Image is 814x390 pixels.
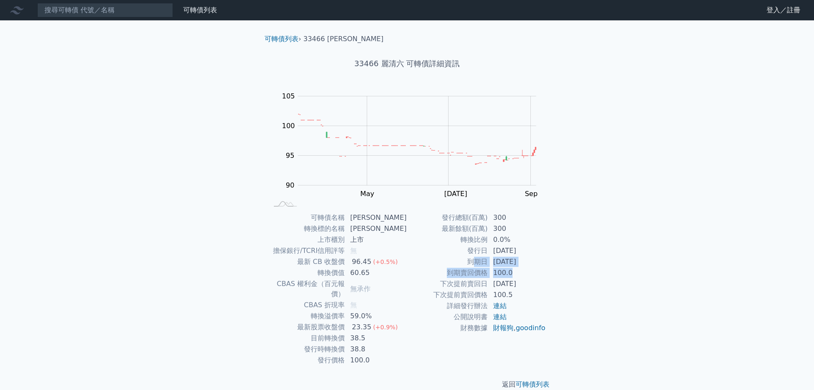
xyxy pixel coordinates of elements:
[282,92,295,100] tspan: 105
[268,223,345,234] td: 轉換標的名稱
[360,190,374,198] tspan: May
[268,245,345,256] td: 擔保銀行/TCRI信用評等
[407,212,488,223] td: 發行總額(百萬)
[350,285,371,293] span: 無承作
[268,267,345,278] td: 轉換價值
[407,278,488,289] td: 下次提前賣回日
[268,344,345,355] td: 發行時轉換價
[350,257,373,267] div: 96.45
[488,267,546,278] td: 100.0
[760,3,807,17] a: 登入／註冊
[268,256,345,267] td: 最新 CB 收盤價
[373,324,398,331] span: (+0.9%)
[493,324,513,332] a: 財報狗
[268,278,345,300] td: CBAS 權利金（百元報價）
[304,34,384,44] li: 33466 [PERSON_NAME]
[350,322,373,332] div: 23.35
[258,379,556,390] p: 返回
[516,380,549,388] a: 可轉債列表
[407,323,488,334] td: 財務數據
[268,212,345,223] td: 可轉債名稱
[407,289,488,300] td: 下次提前賣回價格
[493,302,507,310] a: 連結
[268,355,345,366] td: 發行價格
[493,313,507,321] a: 連結
[268,234,345,245] td: 上市櫃別
[258,58,556,70] h1: 33466 麗清六 可轉債詳細資訊
[488,323,546,334] td: ,
[183,6,217,14] a: 可轉債列表
[407,234,488,245] td: 轉換比例
[407,245,488,256] td: 發行日
[268,333,345,344] td: 目前轉換價
[525,190,538,198] tspan: Sep
[345,234,407,245] td: 上市
[407,311,488,323] td: 公開說明書
[345,333,407,344] td: 38.5
[268,322,345,333] td: 最新股票收盤價
[373,258,398,265] span: (+0.5%)
[407,223,488,234] td: 最新餘額(百萬)
[488,256,546,267] td: [DATE]
[37,3,173,17] input: 搜尋可轉債 代號／名稱
[265,34,301,44] li: ›
[286,181,294,189] tspan: 90
[345,223,407,234] td: [PERSON_NAME]
[444,190,467,198] tspan: [DATE]
[488,234,546,245] td: 0.0%
[407,267,488,278] td: 到期賣回價格
[488,245,546,256] td: [DATE]
[345,311,407,322] td: 59.0%
[278,92,549,198] g: Chart
[298,114,536,164] g: Series
[345,212,407,223] td: [PERSON_NAME]
[516,324,545,332] a: goodinfo
[350,301,357,309] span: 無
[286,152,294,160] tspan: 95
[265,35,298,43] a: 可轉債列表
[345,355,407,366] td: 100.0
[268,311,345,322] td: 轉換溢價率
[488,212,546,223] td: 300
[488,289,546,300] td: 100.5
[350,247,357,255] span: 無
[488,223,546,234] td: 300
[345,267,407,278] td: 60.65
[407,300,488,311] td: 詳細發行辦法
[407,256,488,267] td: 到期日
[268,300,345,311] td: CBAS 折現率
[282,122,295,130] tspan: 100
[345,344,407,355] td: 38.8
[488,278,546,289] td: [DATE]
